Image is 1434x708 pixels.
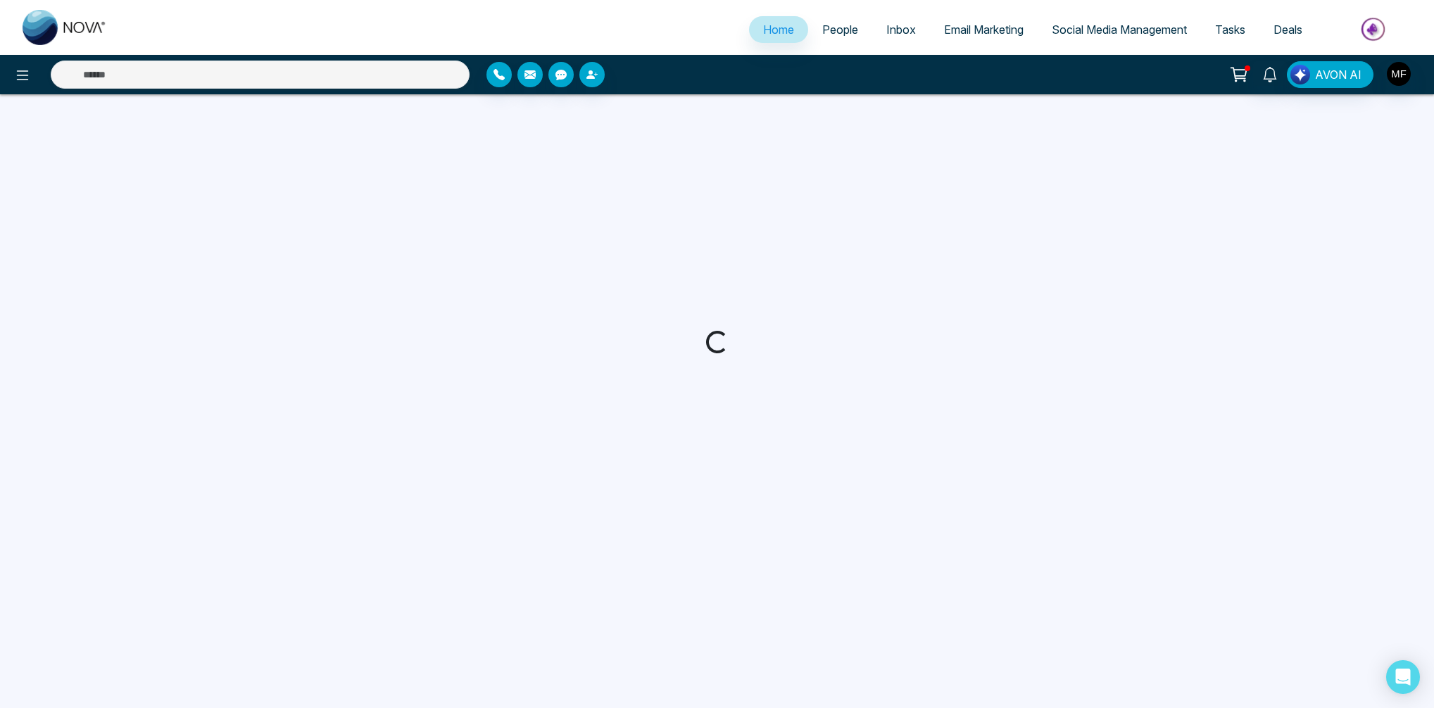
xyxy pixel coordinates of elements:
[1287,61,1373,88] button: AVON AI
[749,16,808,43] a: Home
[1290,65,1310,84] img: Lead Flow
[23,10,107,45] img: Nova CRM Logo
[930,16,1038,43] a: Email Marketing
[872,16,930,43] a: Inbox
[886,23,916,37] span: Inbox
[808,16,872,43] a: People
[1038,16,1201,43] a: Social Media Management
[944,23,1024,37] span: Email Marketing
[1215,23,1245,37] span: Tasks
[1273,23,1302,37] span: Deals
[822,23,858,37] span: People
[1315,66,1361,83] span: AVON AI
[1052,23,1187,37] span: Social Media Management
[1323,13,1426,45] img: Market-place.gif
[1387,62,1411,86] img: User Avatar
[1386,660,1420,694] div: Open Intercom Messenger
[763,23,794,37] span: Home
[1201,16,1259,43] a: Tasks
[1259,16,1316,43] a: Deals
